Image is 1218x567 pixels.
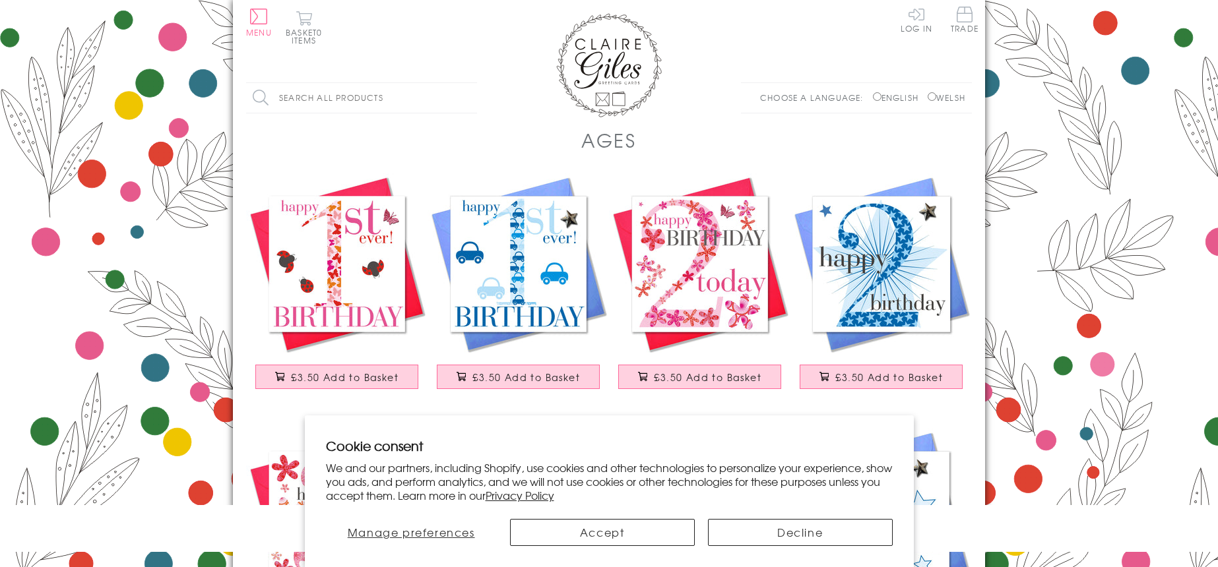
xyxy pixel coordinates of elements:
button: Decline [708,519,893,546]
button: £3.50 Add to Basket [800,365,963,389]
a: Birthday Card, Age 2 Girl Pink 2nd Birthday, Embellished with a fabric butterfly £3.50 Add to Basket [609,173,790,402]
img: Claire Giles Greetings Cards [556,13,662,117]
img: Birthday Card, Age 2 Girl Pink 2nd Birthday, Embellished with a fabric butterfly [609,173,790,355]
label: Welsh [928,92,965,104]
p: We and our partners, including Shopify, use cookies and other technologies to personalize your ex... [326,461,893,502]
a: Birthday Card, Age 1 Girl Pink 1st Birthday, Embellished with a fabric butterfly £3.50 Add to Basket [246,173,428,402]
span: £3.50 Add to Basket [472,371,580,384]
img: Birthday Card, Age 1 Blue Boy, 1st Birthday, Embellished with a padded star [428,173,609,355]
span: 0 items [292,26,322,46]
span: £3.50 Add to Basket [654,371,761,384]
button: Basket0 items [286,11,322,44]
span: Trade [951,7,978,32]
button: £3.50 Add to Basket [437,365,600,389]
button: £3.50 Add to Basket [255,365,419,389]
a: Privacy Policy [486,487,554,503]
span: £3.50 Add to Basket [291,371,399,384]
button: Manage preferences [325,519,496,546]
input: Search all products [246,83,477,113]
button: Menu [246,9,272,36]
span: Manage preferences [348,524,475,540]
h2: Cookie consent [326,436,893,455]
button: £3.50 Add to Basket [618,365,782,389]
h1: AGES [581,127,637,154]
input: English [873,92,881,101]
img: Birthday Card, Age 1 Girl Pink 1st Birthday, Embellished with a fabric butterfly [246,173,428,355]
a: Birthday Card, Boy Blue, Happy 2nd Birthday, Embellished with a padded star £3.50 Add to Basket [790,173,972,402]
button: Accept [510,519,695,546]
a: Trade [951,7,978,35]
p: Choose a language: [760,92,870,104]
a: Birthday Card, Age 1 Blue Boy, 1st Birthday, Embellished with a padded star £3.50 Add to Basket [428,173,609,402]
input: Welsh [928,92,936,101]
input: Search [464,83,477,113]
label: English [873,92,925,104]
span: £3.50 Add to Basket [835,371,943,384]
img: Birthday Card, Boy Blue, Happy 2nd Birthday, Embellished with a padded star [790,173,972,355]
a: Log In [901,7,932,32]
span: Menu [246,26,272,38]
